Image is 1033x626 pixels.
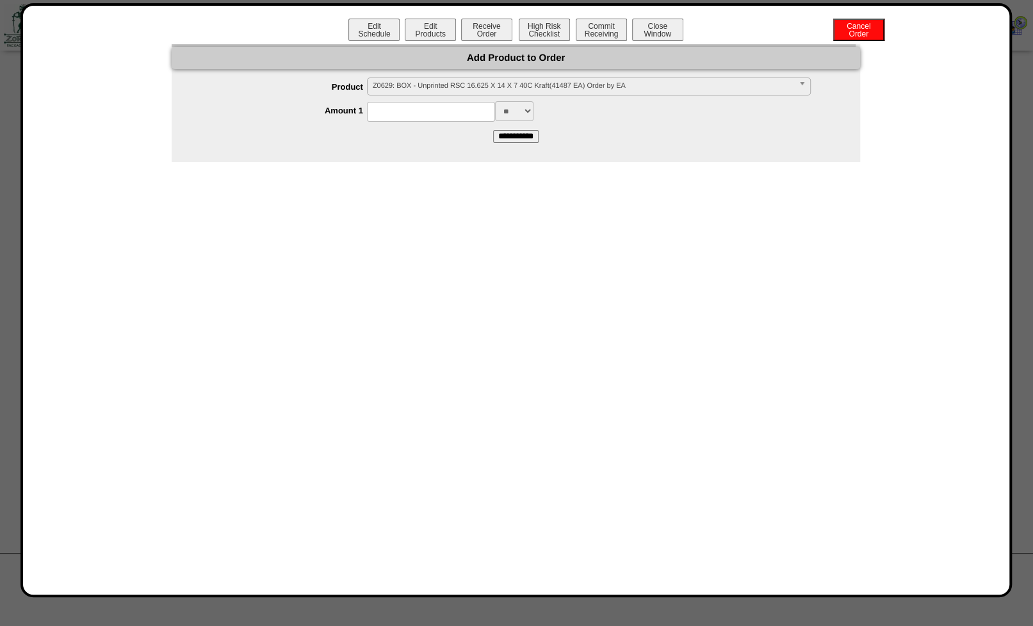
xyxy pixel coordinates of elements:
[197,82,367,92] label: Product
[519,19,570,41] button: High RiskChecklist
[833,19,884,41] button: CancelOrder
[631,29,685,38] a: CloseWindow
[576,19,627,41] button: CommitReceiving
[632,19,683,41] button: CloseWindow
[517,29,573,38] a: High RiskChecklist
[461,19,512,41] button: ReceiveOrder
[197,106,367,115] label: Amount 1
[172,47,860,69] div: Add Product to Order
[405,19,456,41] button: EditProducts
[373,78,793,94] span: Z0629: BOX - Unprinted RSC 16.625 X 14 X 7 40C Kraft(41487 EA) Order by EA
[348,19,400,41] button: EditSchedule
